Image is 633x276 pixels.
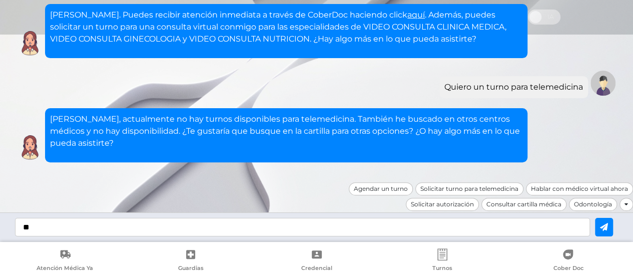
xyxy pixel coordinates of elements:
a: Credencial [254,248,379,274]
div: Agendar un turno [349,182,413,195]
div: Quiero un turno para telemedicina [444,81,583,93]
span: Turnos [432,264,452,273]
p: [PERSON_NAME]. Puedes recibir atención inmediata a través de CoberDoc haciendo click . Además, pu... [50,9,522,45]
div: Solicitar turno para telemedicina [415,182,523,195]
a: Cober Doc [505,248,631,274]
div: Hablar con médico virtual ahora [526,182,633,195]
div: Consultar cartilla médica [481,198,566,211]
img: Cober IA [18,31,43,56]
p: [PERSON_NAME], actualmente no hay turnos disponibles para telemedicina. También he buscado en otr... [50,113,522,149]
span: Credencial [301,264,332,273]
img: Tu imagen [590,71,615,96]
img: Cober IA [18,135,43,160]
span: Guardias [178,264,204,273]
div: Solicitar autorización [406,198,479,211]
a: Guardias [128,248,253,274]
span: Atención Médica Ya [37,264,93,273]
div: Odontología [569,198,617,211]
span: Cober Doc [553,264,583,273]
a: Turnos [379,248,505,274]
a: aquí [407,10,425,20]
a: Atención Médica Ya [2,248,128,274]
